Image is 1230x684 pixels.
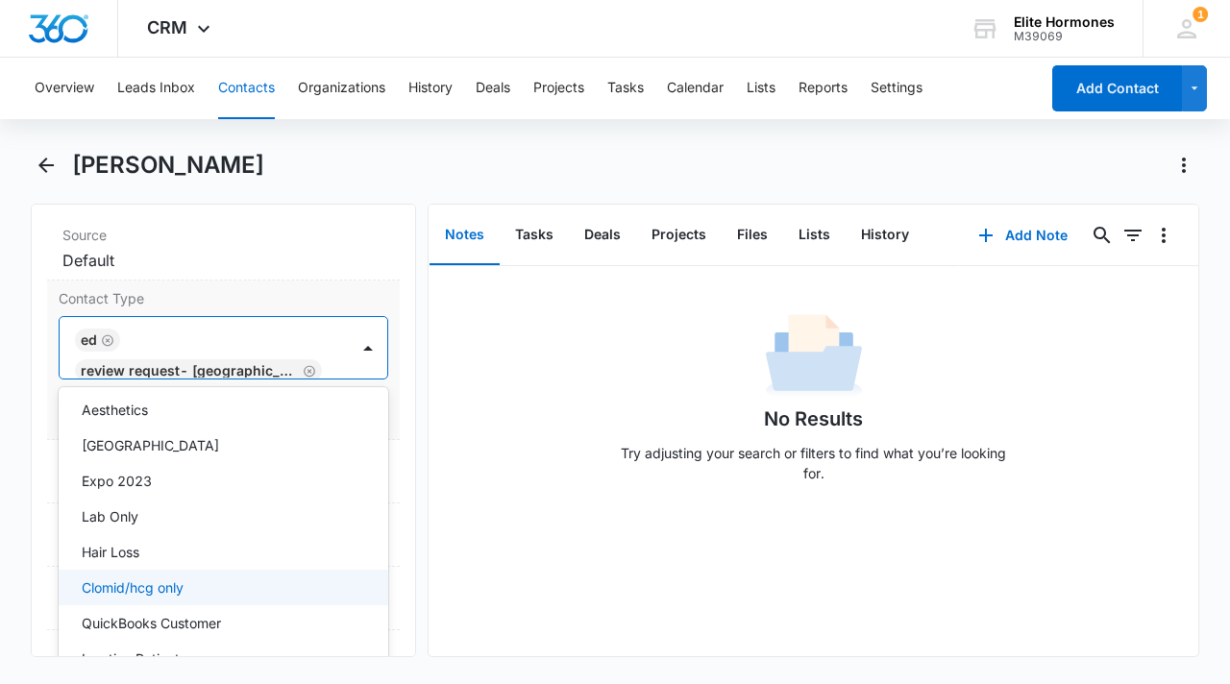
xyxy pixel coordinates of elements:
button: Organizations [298,58,385,119]
dd: Default [62,249,384,272]
p: Clomid/hcg only [82,577,184,598]
div: ED [81,333,97,347]
button: Lists [783,206,846,265]
button: Projects [533,58,584,119]
h1: [PERSON_NAME] [72,151,264,180]
p: Inactive Patients [82,648,186,669]
div: SourceDefault [47,217,400,281]
button: Deals [476,58,510,119]
button: Reports [799,58,848,119]
div: Review Request- [GEOGRAPHIC_DATA] [81,364,299,378]
h1: No Results [764,404,863,433]
button: History [846,206,924,265]
button: Actions [1168,150,1199,181]
button: Lists [747,58,775,119]
button: History [408,58,453,119]
button: Deals [569,206,636,265]
div: account name [1014,14,1115,30]
p: Hair Loss [82,542,139,562]
button: Contacts [218,58,275,119]
button: Add Note [959,212,1087,258]
div: Assigned ToGeneral Staff [47,503,400,567]
button: Overview [35,58,94,119]
button: Overflow Menu [1148,220,1179,251]
button: Add Contact [1052,65,1182,111]
button: Files [722,206,783,265]
p: Aesthetics [82,400,148,420]
label: Contact Type [59,288,388,308]
div: notifications count [1193,7,1208,22]
button: Search... [1087,220,1118,251]
button: Notes [430,206,500,265]
span: CRM [147,17,187,37]
div: Tags--- [47,567,400,630]
button: Projects [636,206,722,265]
div: Contact StatusNone [47,440,400,503]
button: Back [31,150,61,181]
button: Tasks [500,206,569,265]
p: Try adjusting your search or filters to find what you’re looking for. [612,443,1016,483]
p: [GEOGRAPHIC_DATA] [82,435,219,455]
button: Leads Inbox [117,58,195,119]
p: Expo 2023 [82,471,152,491]
div: Remove Review Request- Wausau [299,364,316,378]
label: Source [62,225,384,245]
button: Filters [1118,220,1148,251]
img: No Data [766,308,862,404]
div: Remove ED [97,333,114,347]
div: account id [1014,30,1115,43]
p: Lab Only [82,506,138,526]
button: Calendar [667,58,724,119]
span: 1 [1193,7,1208,22]
button: Tasks [607,58,644,119]
button: Settings [871,58,922,119]
p: QuickBooks Customer [82,613,221,633]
